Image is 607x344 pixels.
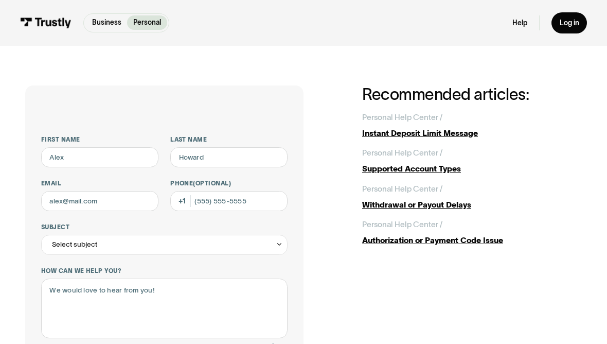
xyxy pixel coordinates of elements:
p: Personal [133,18,161,28]
a: Personal Help Center /Authorization or Payment Code Issue [362,218,582,246]
a: Log in [551,12,587,33]
div: Personal Help Center / [362,183,442,195]
a: Personal Help Center /Instant Deposit Limit Message [362,111,582,139]
div: Personal Help Center / [362,111,442,123]
div: Select subject [41,235,288,255]
div: Select subject [52,238,97,250]
a: Personal [127,15,167,30]
input: Alex [41,147,158,167]
label: Email [41,179,158,187]
div: Withdrawal or Payout Delays [362,199,582,211]
div: Personal Help Center / [362,218,442,230]
a: Help [512,19,527,28]
label: First name [41,135,158,143]
div: Log in [560,19,579,28]
p: Business [92,18,121,28]
span: (Optional) [193,180,231,186]
h2: Recommended articles: [362,85,582,103]
label: Subject [41,223,288,231]
input: (555) 555-5555 [170,191,288,211]
input: alex@mail.com [41,191,158,211]
input: Howard [170,147,288,167]
div: Authorization or Payment Code Issue [362,234,582,246]
a: Business [86,15,127,30]
div: Personal Help Center / [362,147,442,159]
a: Personal Help Center /Supported Account Types [362,147,582,175]
label: How can we help you? [41,267,288,274]
a: Personal Help Center /Withdrawal or Payout Delays [362,183,582,211]
label: Last name [170,135,288,143]
img: Trustly Logo [20,18,72,28]
div: Supported Account Types [362,163,582,175]
label: Phone [170,179,288,187]
div: Instant Deposit Limit Message [362,127,582,139]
